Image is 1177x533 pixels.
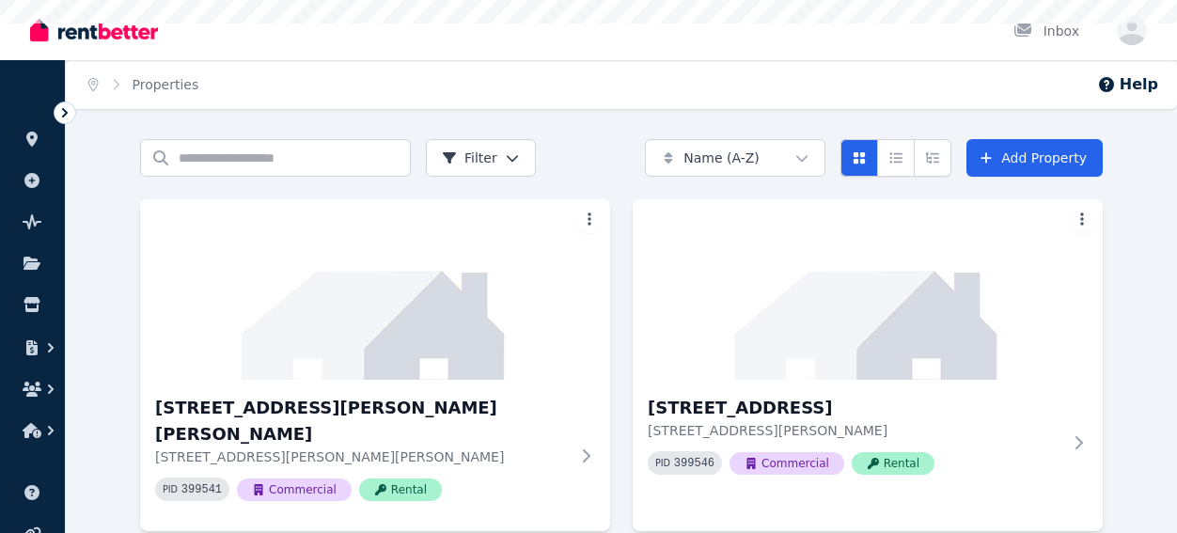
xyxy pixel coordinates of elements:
small: PID [655,458,670,468]
div: View options [840,139,951,177]
a: Properties [133,77,199,92]
small: PID [163,484,178,494]
span: Rental [852,452,934,475]
h3: [STREET_ADDRESS] [648,395,1061,421]
span: Commercial [237,478,352,501]
code: 399546 [674,457,714,470]
button: Help [1097,73,1158,96]
span: Commercial [730,452,844,475]
span: Filter [442,149,497,167]
span: Rental [359,478,442,501]
code: 399541 [181,483,222,496]
button: Filter [426,139,536,177]
button: Compact list view [877,139,915,177]
button: Name (A-Z) [645,139,825,177]
p: [STREET_ADDRESS][PERSON_NAME] [648,421,1061,440]
a: 5 George St, Stepney[STREET_ADDRESS][PERSON_NAME][PERSON_NAME][STREET_ADDRESS][PERSON_NAME][PERSO... [140,199,610,531]
img: RentBetter [30,16,158,44]
img: 5 George St, Stepney [140,199,610,380]
img: 207 The Parade, Norwood [633,199,1103,380]
button: More options [576,207,603,233]
span: Name (A-Z) [683,149,760,167]
button: More options [1069,207,1095,233]
div: Inbox [1013,22,1079,40]
p: [STREET_ADDRESS][PERSON_NAME][PERSON_NAME] [155,447,569,466]
h3: [STREET_ADDRESS][PERSON_NAME][PERSON_NAME] [155,395,569,447]
a: 207 The Parade, Norwood[STREET_ADDRESS][STREET_ADDRESS][PERSON_NAME]PID 399546CommercialRental [633,199,1103,505]
button: Card view [840,139,878,177]
button: Expanded list view [914,139,951,177]
nav: Breadcrumb [66,60,221,109]
a: Add Property [966,139,1103,177]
